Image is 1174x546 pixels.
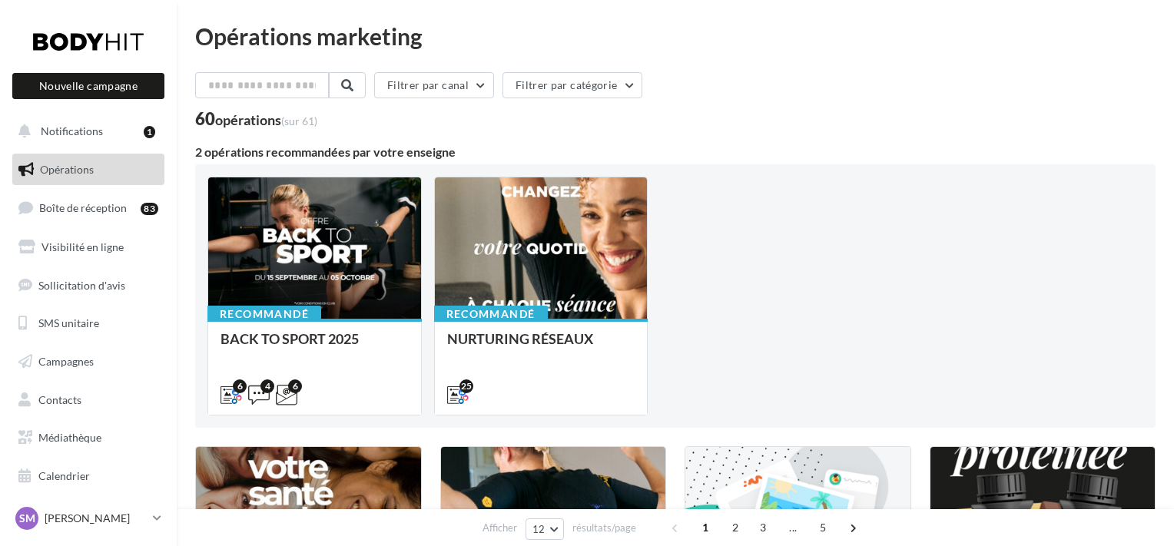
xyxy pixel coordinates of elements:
div: 4 [260,379,274,393]
span: ... [781,515,805,540]
span: 3 [751,515,775,540]
span: Afficher [483,521,517,535]
span: Sollicitation d'avis [38,278,125,291]
span: Calendrier [38,469,90,482]
a: Médiathèque [9,422,167,454]
span: Contacts [38,393,81,406]
span: 1 [693,515,718,540]
div: 83 [141,203,158,215]
div: 1 [144,126,155,138]
button: 12 [526,518,565,540]
a: Opérations [9,154,167,186]
span: Boîte de réception [39,201,127,214]
div: Recommandé [434,306,548,323]
span: 12 [532,523,546,535]
div: 6 [288,379,302,393]
a: Campagnes [9,346,167,378]
a: Contacts [9,384,167,416]
span: SMS unitaire [38,316,99,329]
div: Recommandé [207,306,321,323]
div: 25 [459,379,473,393]
a: SM [PERSON_NAME] [12,504,164,533]
div: 6 [233,379,247,393]
p: [PERSON_NAME] [45,511,147,526]
span: (sur 61) [281,114,317,127]
button: Nouvelle campagne [12,73,164,99]
span: SM [19,511,35,526]
span: Campagnes [38,355,94,368]
div: 2 opérations recommandées par votre enseigne [195,146,1156,158]
span: Visibilité en ligne [41,240,124,253]
span: Opérations [40,163,94,176]
div: NURTURING RÉSEAUX [447,331,635,362]
button: Filtrer par catégorie [502,72,642,98]
div: opérations [215,113,317,127]
div: Opérations marketing [195,25,1156,48]
button: Filtrer par canal [374,72,494,98]
span: 5 [811,515,835,540]
span: Notifications [41,124,103,137]
span: Médiathèque [38,431,101,444]
a: Sollicitation d'avis [9,270,167,302]
a: Boîte de réception83 [9,191,167,224]
button: Notifications 1 [9,115,161,147]
a: Visibilité en ligne [9,231,167,263]
div: 60 [195,111,317,127]
a: SMS unitaire [9,307,167,339]
a: Calendrier [9,460,167,492]
div: BACK TO SPORT 2025 [221,331,409,362]
span: 2 [723,515,748,540]
span: résultats/page [572,521,636,535]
